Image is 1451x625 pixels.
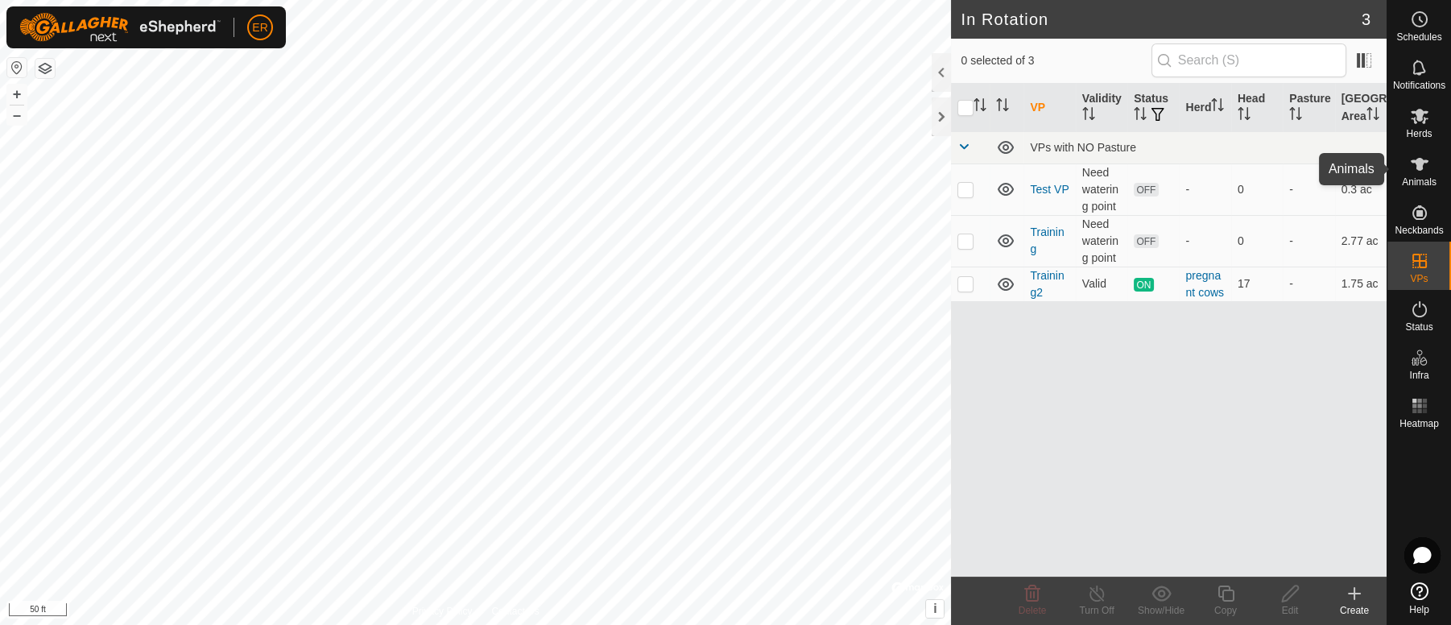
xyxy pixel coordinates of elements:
[1362,7,1370,31] span: 3
[961,10,1361,29] h2: In Rotation
[491,604,539,619] a: Contact Us
[1064,603,1129,618] div: Turn Off
[1335,84,1387,132] th: [GEOGRAPHIC_DATA] Area
[1402,177,1437,187] span: Animals
[1076,267,1127,301] td: Valid
[1151,43,1346,77] input: Search (S)
[1134,234,1158,248] span: OFF
[1127,84,1179,132] th: Status
[1185,267,1224,301] div: pregnant cows
[1283,267,1334,301] td: -
[1410,274,1428,284] span: VPs
[1211,101,1224,114] p-sorticon: Activate to sort
[1396,32,1441,42] span: Schedules
[1406,129,1432,139] span: Herds
[1129,603,1193,618] div: Show/Hide
[1283,163,1334,215] td: -
[1283,215,1334,267] td: -
[19,13,221,42] img: Gallagher Logo
[1134,183,1158,197] span: OFF
[7,106,27,125] button: –
[1283,84,1334,132] th: Pasture
[1231,215,1283,267] td: 0
[1076,215,1127,267] td: Need watering point
[7,58,27,77] button: Reset Map
[1335,267,1387,301] td: 1.75 ac
[1030,141,1380,154] div: VPs with NO Pasture
[1409,370,1428,380] span: Infra
[1185,181,1224,198] div: -
[1399,419,1439,428] span: Heatmap
[1231,163,1283,215] td: 0
[1231,84,1283,132] th: Head
[1076,163,1127,215] td: Need watering point
[1019,605,1047,616] span: Delete
[1322,603,1387,618] div: Create
[974,101,986,114] p-sorticon: Activate to sort
[1082,110,1095,122] p-sorticon: Activate to sort
[252,19,267,36] span: ER
[35,59,55,78] button: Map Layers
[933,602,936,615] span: i
[1393,81,1445,90] span: Notifications
[996,101,1009,114] p-sorticon: Activate to sort
[1030,226,1064,255] a: Training
[1134,278,1153,292] span: ON
[1179,84,1230,132] th: Herd
[1231,267,1283,301] td: 17
[1405,322,1432,332] span: Status
[1238,110,1251,122] p-sorticon: Activate to sort
[1335,163,1387,215] td: 0.3 ac
[1030,269,1064,299] a: Training2
[1258,603,1322,618] div: Edit
[1335,215,1387,267] td: 2.77 ac
[926,600,944,618] button: i
[1023,84,1075,132] th: VP
[1134,110,1147,122] p-sorticon: Activate to sort
[7,85,27,104] button: +
[1387,576,1451,621] a: Help
[1395,226,1443,235] span: Neckbands
[1193,603,1258,618] div: Copy
[1366,110,1379,122] p-sorticon: Activate to sort
[961,52,1151,69] span: 0 selected of 3
[412,604,473,619] a: Privacy Policy
[1185,233,1224,250] div: -
[1076,84,1127,132] th: Validity
[1030,183,1069,196] a: Test VP
[1289,110,1302,122] p-sorticon: Activate to sort
[1409,605,1429,615] span: Help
